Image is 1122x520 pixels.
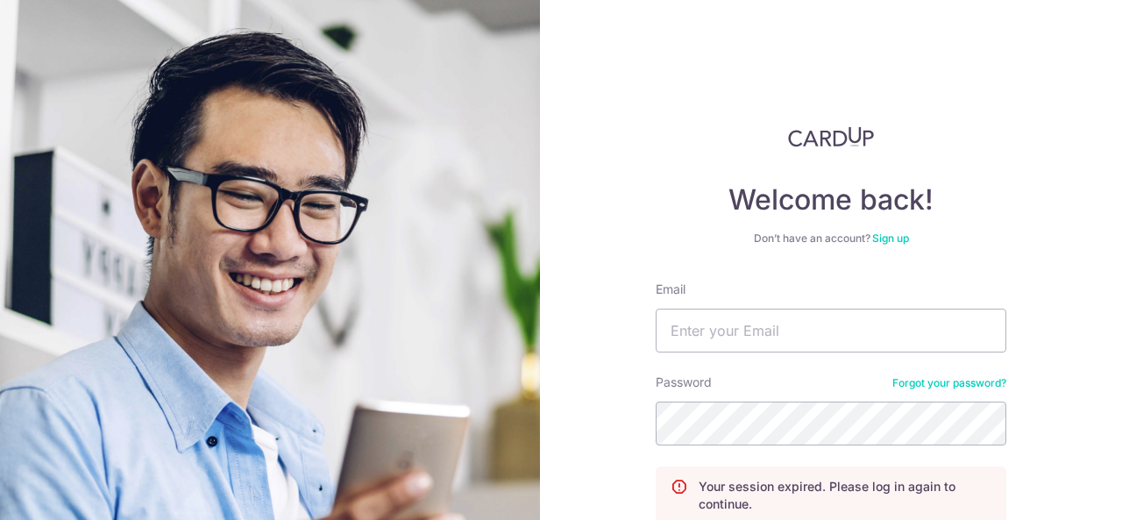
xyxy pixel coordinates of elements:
[656,309,1006,353] input: Enter your Email
[656,232,1006,246] div: Don’t have an account?
[872,232,909,245] a: Sign up
[892,376,1006,390] a: Forgot your password?
[699,478,991,513] p: Your session expired. Please log in again to continue.
[788,126,874,147] img: CardUp Logo
[656,281,685,298] label: Email
[656,182,1006,217] h4: Welcome back!
[656,374,712,391] label: Password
